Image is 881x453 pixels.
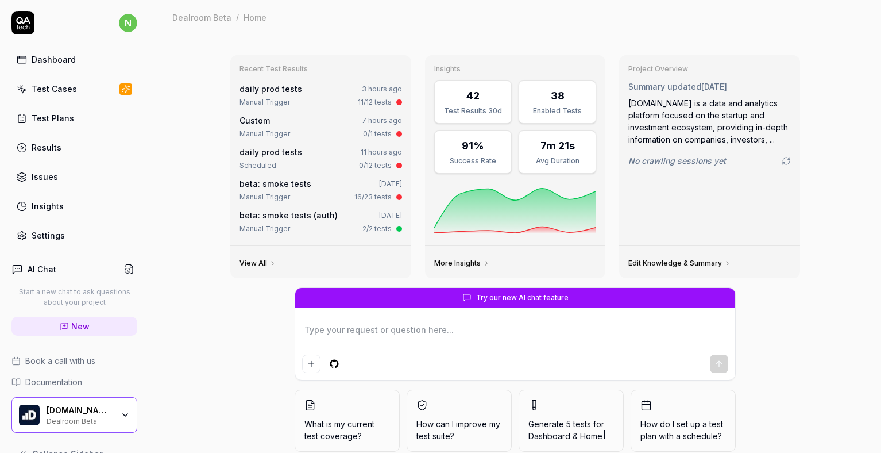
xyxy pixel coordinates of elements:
div: Dashboard [32,53,76,66]
h3: Project Overview [628,64,791,74]
div: [DOMAIN_NAME] is a data and analytics platform focused on the startup and investment ecosystem, p... [628,97,791,145]
div: Manual Trigger [239,224,290,234]
button: Dealroom.co B.V. Logo[DOMAIN_NAME] B.V.Dealroom Beta [11,397,137,433]
a: Insights [11,195,137,217]
span: Book a call with us [25,355,95,367]
div: Dealroom Beta [172,11,231,23]
div: 2/2 tests [362,224,392,234]
div: Test Plans [32,112,74,124]
span: Documentation [25,376,82,388]
p: Start a new chat to ask questions about your project [11,287,137,308]
a: Edit Knowledge & Summary [628,259,731,268]
div: Test Cases [32,83,77,95]
div: 0/1 tests [363,129,392,139]
span: No crawling sessions yet [628,155,726,167]
a: Results [11,136,137,159]
span: Generate 5 tests for [528,418,614,442]
a: beta: smoke tests (auth)[DATE]Manual Trigger2/2 tests [237,207,404,236]
div: Home [244,11,266,23]
button: Generate 5 tests forDashboard & Home [519,390,624,452]
button: Add attachment [302,355,320,373]
a: daily prod tests [239,147,302,157]
span: Summary updated [628,82,701,91]
div: Manual Trigger [239,129,290,139]
span: n [119,14,137,32]
h3: Recent Test Results [239,64,402,74]
a: beta: smoke tests [239,179,311,189]
div: Scheduled [239,160,276,171]
h4: AI Chat [28,263,56,275]
a: Dashboard [11,48,137,71]
a: Go to crawling settings [782,156,791,166]
div: 91% [462,138,484,153]
div: Issues [32,171,58,183]
div: 7m 21s [540,138,575,153]
span: What is my current test coverage? [304,418,390,442]
time: 11 hours ago [361,148,402,156]
div: 11/12 tests [358,97,392,108]
div: / [236,11,239,23]
button: n [119,11,137,34]
h3: Insights [434,64,597,74]
a: View All [239,259,276,268]
div: Dealroom Beta [47,416,113,425]
a: Documentation [11,376,137,388]
a: Test Cases [11,78,137,100]
div: Insights [32,200,64,212]
div: 16/23 tests [354,192,392,202]
a: Custom7 hours agoManual Trigger0/1 tests [237,112,404,141]
a: Book a call with us [11,355,137,367]
a: beta: smoke tests[DATE]Manual Trigger16/23 tests [237,175,404,205]
span: New [71,320,90,332]
a: daily prod tests3 hours agoManual Trigger11/12 tests [237,80,404,110]
a: beta: smoke tests (auth) [239,210,338,220]
span: Try our new AI chat feature [476,293,569,303]
div: Settings [32,229,65,241]
a: New [11,317,137,336]
time: 3 hours ago [362,85,402,93]
div: 38 [551,88,565,103]
div: Dealroom.co B.V. [47,405,113,416]
button: How do I set up a test plan with a schedule? [631,390,736,452]
a: daily prod tests11 hours agoScheduled0/12 tests [237,144,404,173]
a: More Insights [434,259,490,268]
div: 0/12 tests [359,160,392,171]
div: Enabled Tests [526,106,589,116]
span: How can I improve my test suite? [416,418,502,442]
span: How do I set up a test plan with a schedule? [640,418,726,442]
time: [DATE] [379,179,402,188]
div: Manual Trigger [239,192,290,202]
span: Custom [239,116,270,125]
div: Test Results 30d [442,106,504,116]
span: Dashboard & Home [528,431,602,441]
time: [DATE] [379,211,402,220]
div: Avg Duration [526,156,589,166]
a: Settings [11,224,137,247]
a: Issues [11,166,137,188]
time: 7 hours ago [362,116,402,125]
div: 42 [466,88,480,103]
a: daily prod tests [239,84,302,94]
button: How can I improve my test suite? [407,390,512,452]
div: Results [32,141,61,153]
div: Success Rate [442,156,504,166]
time: [DATE] [701,82,727,91]
img: Dealroom.co B.V. Logo [19,405,40,425]
button: What is my current test coverage? [295,390,400,452]
div: Manual Trigger [239,97,290,108]
a: Test Plans [11,107,137,129]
